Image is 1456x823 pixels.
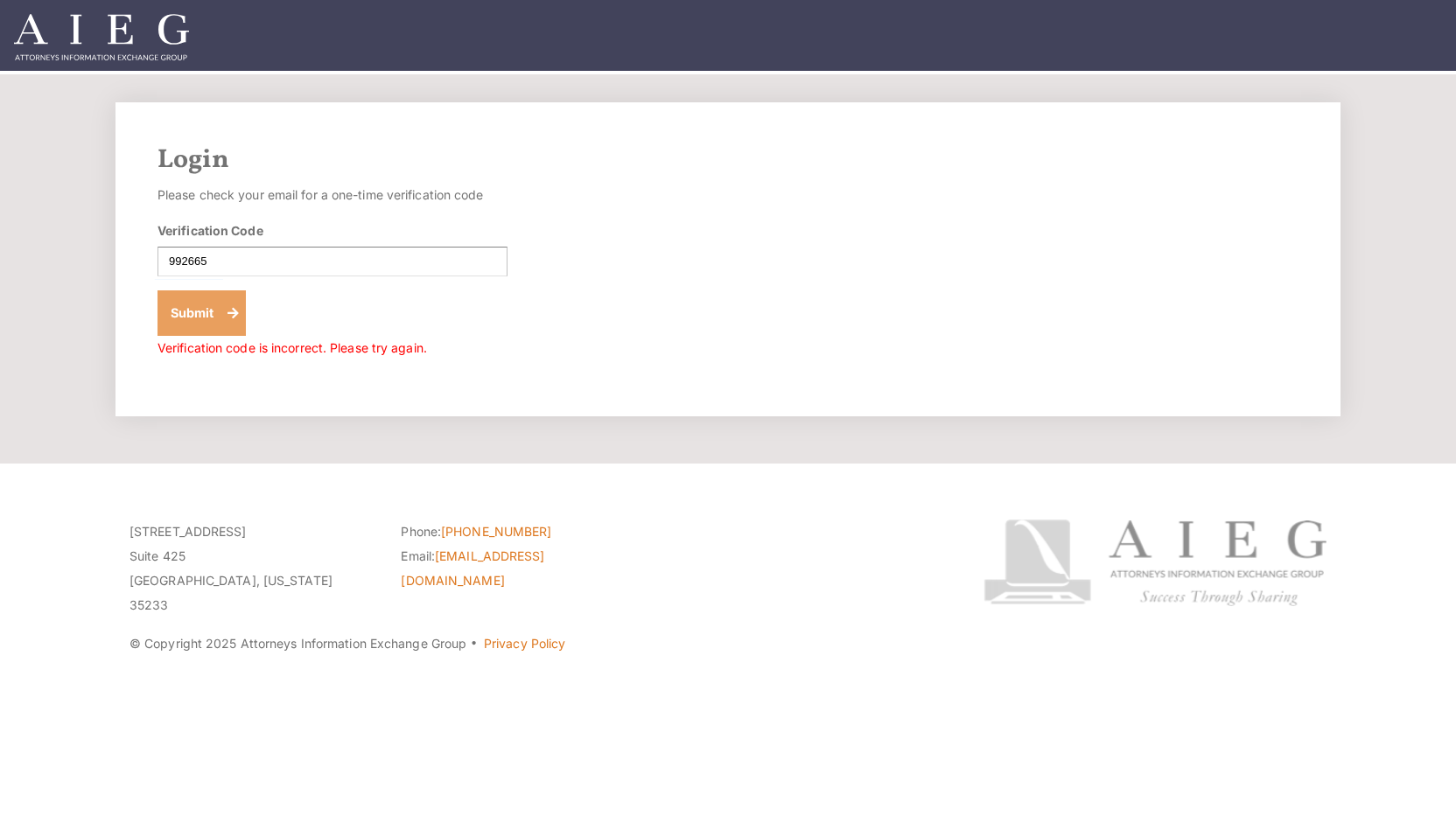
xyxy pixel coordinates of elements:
[401,544,646,593] li: Email:
[157,221,263,240] label: Verification Code
[484,636,565,651] a: Privacy Policy
[129,631,918,656] p: © Copyright 2025 Attorneys Information Exchange Group
[401,548,544,588] a: [EMAIL_ADDRESS][DOMAIN_NAME]
[157,340,427,355] span: Verification code is incorrect. Please try again.
[470,643,478,652] span: ·
[401,520,646,544] li: Phone:
[983,520,1326,606] img: Attorneys Information Exchange Group logo
[129,520,374,617] p: [STREET_ADDRESS] Suite 425 [GEOGRAPHIC_DATA], [US_STATE] 35233
[157,290,246,336] button: Submit
[157,144,1298,176] h2: Login
[14,14,189,60] img: Attorneys Information Exchange Group
[441,524,551,539] a: [PHONE_NUMBER]
[157,183,507,207] p: Please check your email for a one-time verification code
